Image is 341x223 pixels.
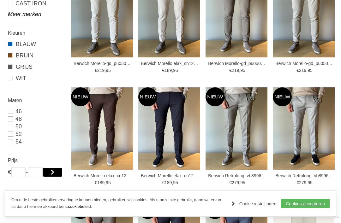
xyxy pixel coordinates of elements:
a: Berwich Retrolong_vb8996 Broeken en Pantalons [208,173,266,179]
span: 95 [106,180,111,185]
h2: Maten [8,97,64,104]
span: € [162,180,165,185]
span: 189 [165,180,172,185]
a: GRIJS [8,63,64,71]
span: 189 [97,180,105,185]
span: , [172,180,173,185]
a: 46 [8,108,64,115]
a: 52 [8,130,64,138]
span: € [162,68,165,73]
span: - [26,167,28,177]
span: , [105,180,106,185]
a: Berwich Morello-gd_pu0506x Broeken en Pantalons [275,61,334,66]
span: € [229,68,232,73]
span: € [229,180,232,185]
span: 95 [106,68,111,73]
span: € [95,68,97,73]
img: Berwich Morello elax_cn1217x Broeken en Pantalons [138,87,200,170]
span: 189 [165,68,172,73]
span: , [105,68,106,73]
a: Cookie instellingen [232,199,277,208]
a: Cookies accepteren [281,199,330,208]
span: 95 [173,68,178,73]
span: 219 [97,68,105,73]
a: 50 [8,123,64,130]
a: Berwich Retrolong_vb8996 Broeken en Pantalons [275,173,334,179]
span: 95 [240,180,245,185]
a: Berwich Morello elax_cn1217x Broeken en Pantalons [141,173,199,179]
a: Berwich Morello elax_cn1217x Broeken en Pantalons [141,61,199,66]
p: Om u de beste gebruikerservaring te kunnen bieden, gebruiken wij cookies. Als u onze site gebruik... [11,197,225,210]
h2: Kleuren [8,29,64,37]
span: 219 [232,68,239,73]
span: 95 [308,68,313,73]
a: Berwich Morello elax_cn1217x Broeken en Pantalons [74,173,132,179]
span: , [306,180,308,185]
a: BLAUW [8,40,64,48]
span: 219 [299,68,306,73]
span: 95 [308,180,313,185]
span: 95 [173,180,178,185]
span: € [8,167,11,177]
span: 279 [299,180,306,185]
span: 279 [232,180,239,185]
h2: Prijs [8,156,64,164]
span: € [296,68,299,73]
a: cookiebeleid [68,204,91,209]
a: Berwich Morello-gd_pu0506x Broeken en Pantalons [208,61,266,66]
a: WIT [8,74,64,82]
span: , [172,68,173,73]
img: Berwich Retrolong_vb8996 Broeken en Pantalons [273,87,335,170]
span: € [95,180,97,185]
a: Meer merken [8,10,64,18]
a: BRUIN [8,51,64,60]
a: 48 [8,115,64,123]
img: Berwich Retrolong_vb8996 Broeken en Pantalons [206,87,267,170]
img: Berwich Morello elax_cn1217x Broeken en Pantalons [71,87,133,170]
a: Terug naar boven [302,188,331,216]
span: , [306,68,308,73]
span: 95 [240,68,245,73]
a: 54 [8,138,64,145]
a: Berwich Morello-gd_pu0506x Broeken en Pantalons [74,61,132,66]
span: € [296,180,299,185]
span: , [239,180,240,185]
span: , [239,68,240,73]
